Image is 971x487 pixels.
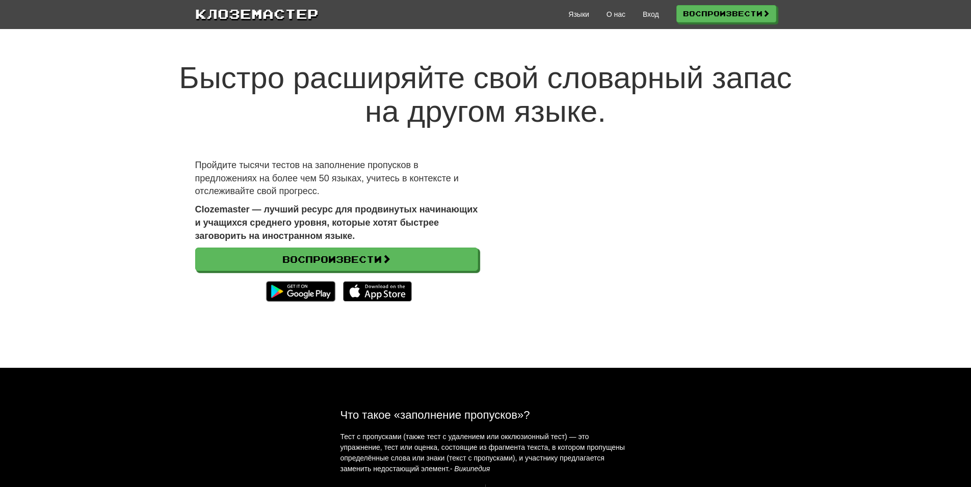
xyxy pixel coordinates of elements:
[643,10,659,18] ya-tr-span: Вход
[450,465,490,473] ya-tr-span: - Википедия
[683,9,763,18] ya-tr-span: Воспроизвести
[607,9,625,19] a: О нас
[365,94,606,128] ya-tr-span: на другом языке.
[568,9,589,19] a: Языки
[568,10,589,18] ya-tr-span: Языки
[195,204,478,240] ya-tr-span: Clozemaster — лучший ресурс для продвинутых начинающих и учащихся среднего уровня, которые хотят ...
[195,4,319,23] a: Клоземастер
[195,160,459,196] ya-tr-span: Пройдите тысячи тестов на заполнение пропусков в предложениях на более чем 50 языках, учитесь в к...
[195,248,478,271] a: Воспроизвести
[607,10,625,18] ya-tr-span: О нас
[343,281,412,302] img: Download_on_the_App_Store_Badge_US-UK_135x40-25178aeef6eb6b83b96f5f2d004eda3bffbb37122de64afbaef7...
[643,9,659,19] a: Вход
[340,409,530,421] ya-tr-span: Что такое «заполнение пропусков»?
[676,5,776,22] a: Воспроизвести
[195,6,319,21] ya-tr-span: Клоземастер
[179,61,792,95] ya-tr-span: Быстро расширяйте свой словарный запас
[261,276,340,307] img: Получите это в Google Play
[340,432,625,473] ya-tr-span: Тест с пропусками (также тест с удалением или окклюзионный тест) — это упражнение, тест или оценк...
